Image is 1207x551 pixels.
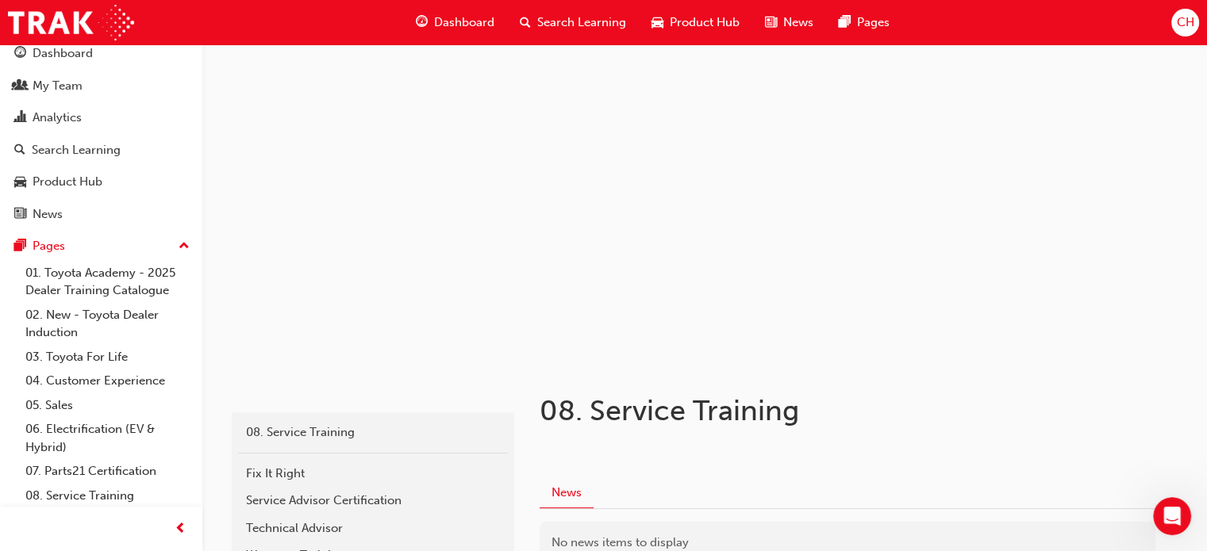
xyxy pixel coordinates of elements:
button: Pages [6,231,196,261]
button: DashboardMy TeamAnalyticsSearch LearningProduct HubNews [6,36,196,231]
span: Product Hub [670,13,740,32]
div: Search Learning [32,141,121,159]
a: 02. New - Toyota Dealer Induction [19,303,196,345]
div: Fix It Right [246,465,500,483]
a: guage-iconDashboard [403,6,507,39]
a: 08. Service Training [238,419,508,446]
a: My Team [6,71,196,101]
a: 08. Service Training [19,484,196,508]
a: Analytics [6,103,196,132]
span: news-icon [14,208,26,222]
a: car-iconProduct Hub [639,6,752,39]
a: Product Hub [6,167,196,197]
div: My Team [33,77,83,95]
img: Trak [8,5,134,40]
span: chart-icon [14,111,26,125]
span: search-icon [14,143,25,158]
a: 03. Toyota For Life [19,345,196,369]
div: Technical Advisor [246,519,500,538]
a: Fix It Right [238,460,508,488]
span: people-icon [14,79,26,94]
a: Technical Advisor [238,515,508,542]
span: search-icon [520,13,531,33]
span: guage-icon [416,13,428,33]
a: pages-iconPages [826,6,902,39]
span: guage-icon [14,47,26,61]
span: car-icon [652,13,663,33]
span: Search Learning [537,13,626,32]
div: Pages [33,237,65,255]
a: 06. Electrification (EV & Hybrid) [19,417,196,459]
div: 08. Service Training [246,423,500,442]
h1: 08. Service Training [540,393,1060,428]
a: 05. Sales [19,393,196,418]
span: CH [1176,13,1194,32]
a: News [6,200,196,229]
div: Product Hub [33,173,102,191]
a: 04. Customer Experience [19,369,196,393]
span: News [783,13,813,32]
span: prev-icon [175,519,186,539]
a: Service Advisor Certification [238,487,508,515]
iframe: Intercom live chat [1153,497,1191,535]
span: pages-icon [839,13,851,33]
a: search-iconSearch Learning [507,6,639,39]
button: News [540,478,594,509]
div: Analytics [33,109,82,127]
span: Pages [857,13,890,32]
div: Dashboard [33,44,93,63]
span: up-icon [179,236,190,257]
a: Dashboard [6,39,196,68]
span: Dashboard [434,13,494,32]
a: Search Learning [6,136,196,165]
span: car-icon [14,175,26,189]
button: CH [1171,9,1199,36]
a: 07. Parts21 Certification [19,459,196,484]
span: news-icon [765,13,777,33]
div: Service Advisor Certification [246,492,500,510]
a: 01. Toyota Academy - 2025 Dealer Training Catalogue [19,261,196,303]
a: news-iconNews [752,6,826,39]
span: pages-icon [14,239,26,254]
div: News [33,205,63,224]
